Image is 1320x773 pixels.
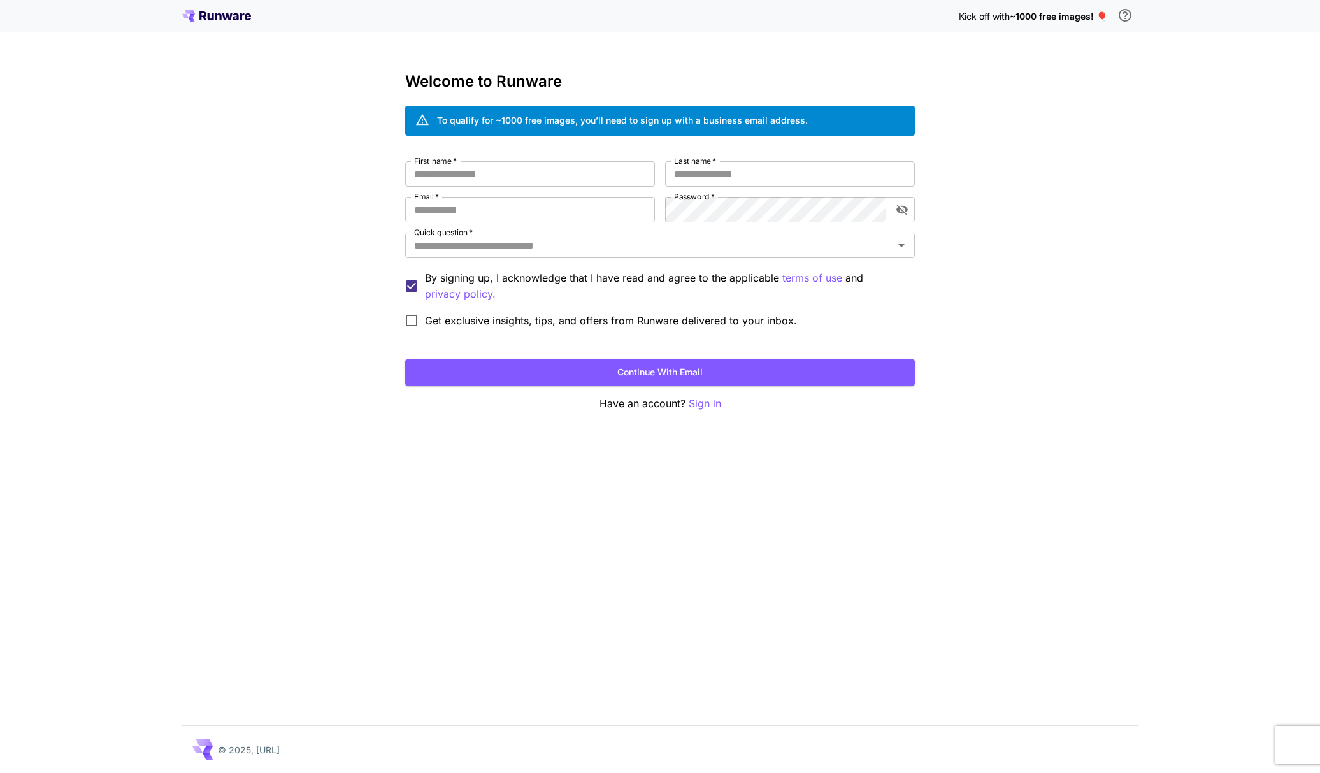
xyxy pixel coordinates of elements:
[1010,11,1107,22] span: ~1000 free images! 🎈
[405,396,915,412] p: Have an account?
[414,227,473,238] label: Quick question
[1112,3,1138,28] button: In order to qualify for free credit, you need to sign up with a business email address and click ...
[425,270,905,302] p: By signing up, I acknowledge that I have read and agree to the applicable and
[218,743,280,756] p: © 2025, [URL]
[414,191,439,202] label: Email
[782,270,842,286] p: terms of use
[425,286,496,302] p: privacy policy.
[674,155,716,166] label: Last name
[405,73,915,90] h3: Welcome to Runware
[959,11,1010,22] span: Kick off with
[689,396,721,412] button: Sign in
[405,359,915,386] button: Continue with email
[425,286,496,302] button: By signing up, I acknowledge that I have read and agree to the applicable terms of use and
[425,313,797,328] span: Get exclusive insights, tips, and offers from Runware delivered to your inbox.
[674,191,715,202] label: Password
[437,113,808,127] div: To qualify for ~1000 free images, you’ll need to sign up with a business email address.
[893,236,910,254] button: Open
[782,270,842,286] button: By signing up, I acknowledge that I have read and agree to the applicable and privacy policy.
[414,155,457,166] label: First name
[891,198,914,221] button: toggle password visibility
